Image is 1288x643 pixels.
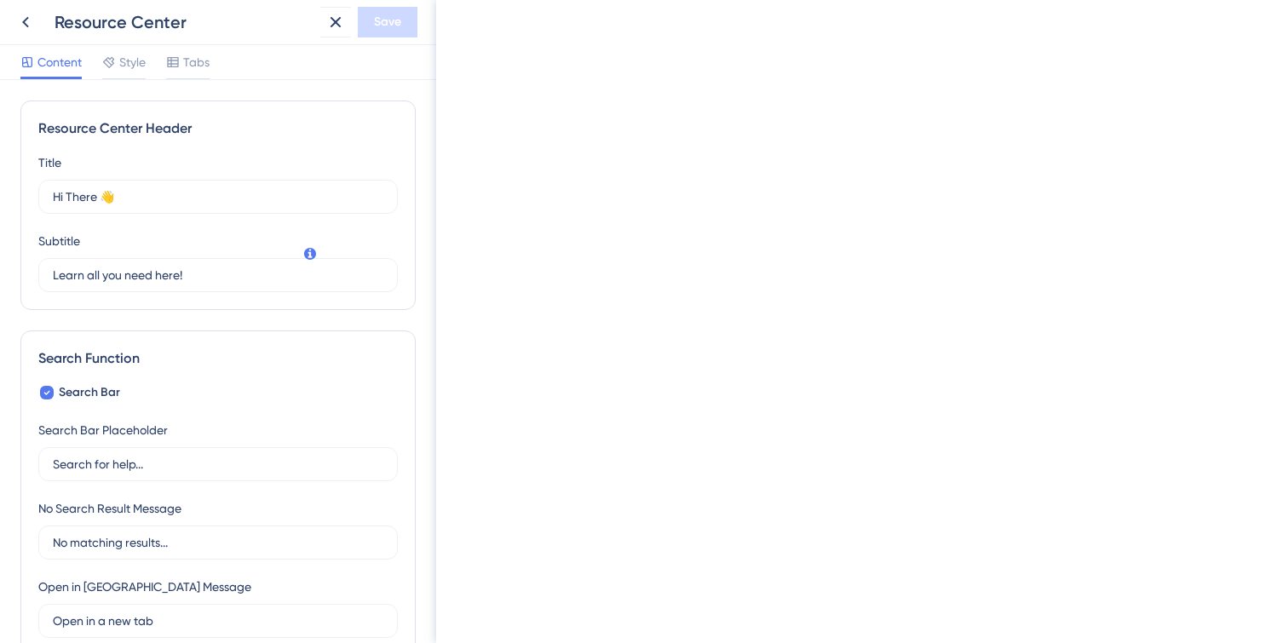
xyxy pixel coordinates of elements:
[38,498,181,519] div: No Search Result Message
[38,577,251,597] div: Open in [GEOGRAPHIC_DATA] Message
[59,382,120,403] span: Search Bar
[119,52,146,72] span: Style
[38,231,80,251] div: Subtitle
[38,348,398,369] div: Search Function
[53,611,383,630] input: Open in a new tab
[55,10,313,34] div: Resource Center
[53,187,383,206] input: Title
[183,52,210,72] span: Tabs
[38,152,61,173] div: Title
[53,266,383,284] input: Description
[38,420,168,440] div: Search Bar Placeholder
[374,12,401,32] span: Save
[358,7,417,37] button: Save
[53,533,383,552] input: No matching results...
[53,455,383,474] input: Search for help...
[38,118,398,139] div: Resource Center Header
[37,52,82,72] span: Content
